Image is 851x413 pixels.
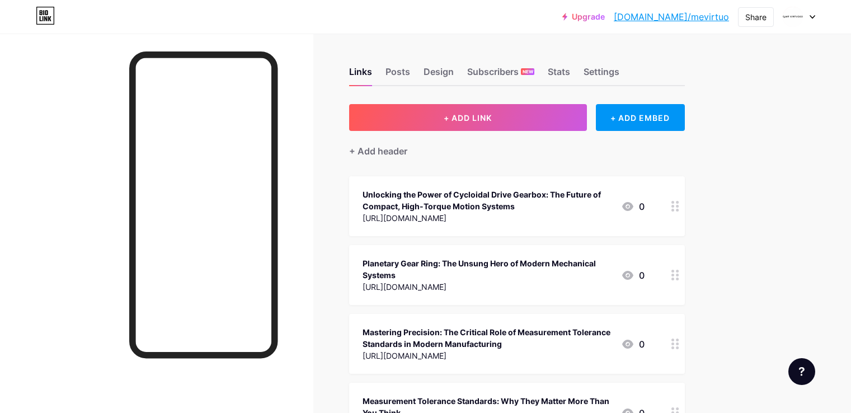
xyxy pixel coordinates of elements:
div: Planetary Gear Ring: The Unsung Hero of Modern Mechanical Systems [363,257,612,281]
div: Links [349,65,372,85]
div: [URL][DOMAIN_NAME] [363,281,612,293]
div: Design [424,65,454,85]
div: Posts [385,65,410,85]
div: Stats [548,65,570,85]
div: Unlocking the Power of Cycloidal Drive Gearbox: The Future of Compact, High-Torque Motion Systems [363,189,612,212]
div: Share [745,11,767,23]
div: Settings [584,65,619,85]
div: + Add header [349,144,407,158]
div: + ADD EMBED [596,104,685,131]
button: + ADD LINK [349,104,587,131]
div: 0 [621,200,645,213]
div: 0 [621,269,645,282]
a: Upgrade [562,12,605,21]
div: 0 [621,337,645,351]
div: [URL][DOMAIN_NAME] [363,350,612,362]
div: Subscribers [467,65,534,85]
div: Mastering Precision: The Critical Role of Measurement Tolerance Standards in Modern Manufacturing [363,326,612,350]
div: [URL][DOMAIN_NAME] [363,212,612,224]
span: + ADD LINK [444,113,492,123]
a: [DOMAIN_NAME]/mevirtuo [614,10,729,24]
span: NEW [523,68,533,75]
img: Me Virtuoso [782,6,803,27]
